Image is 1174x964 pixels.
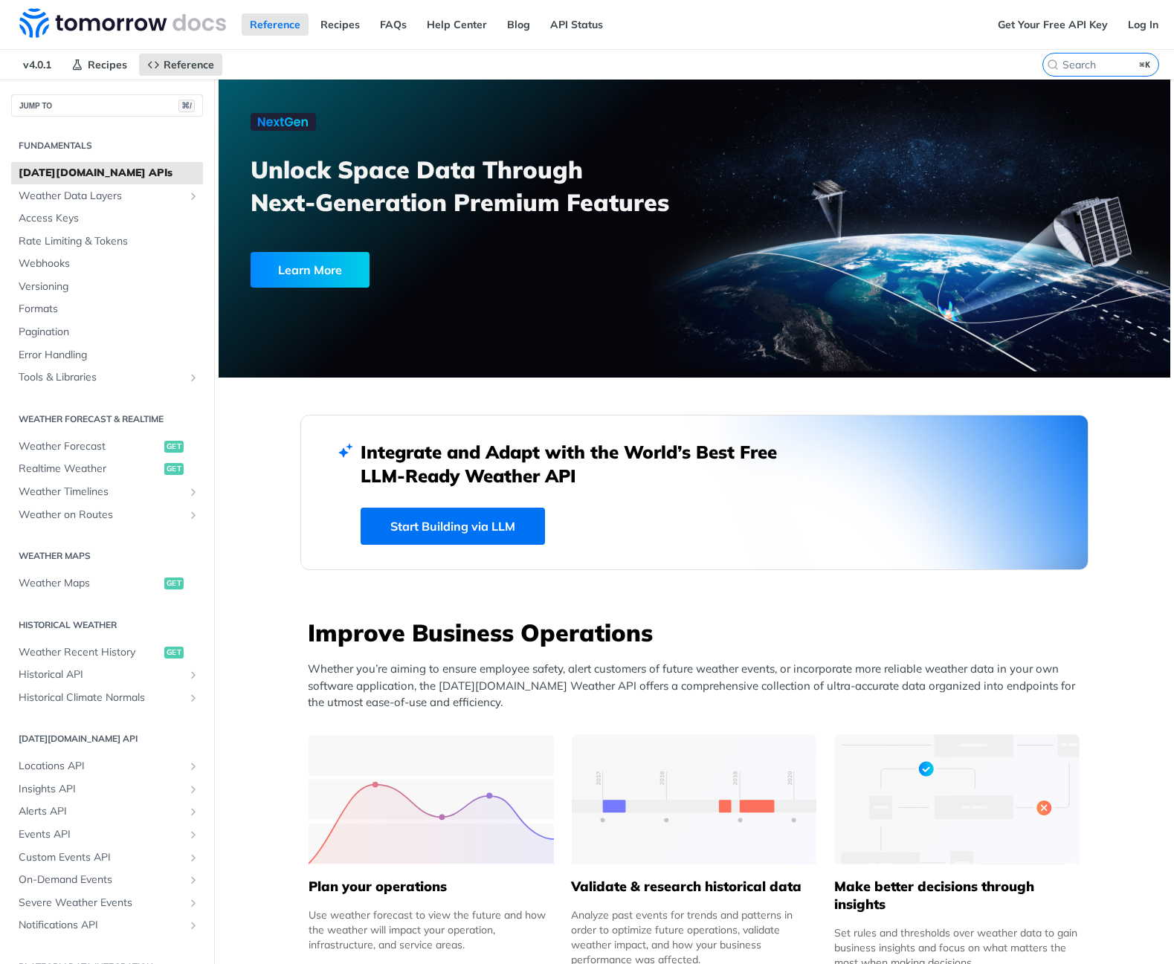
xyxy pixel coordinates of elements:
a: Alerts APIShow subpages for Alerts API [11,800,203,823]
button: JUMP TO⌘/ [11,94,203,117]
span: Reference [164,58,214,71]
img: a22d113-group-496-32x.svg [834,734,1080,864]
a: Historical Climate NormalsShow subpages for Historical Climate Normals [11,687,203,709]
span: Weather Forecast [19,439,161,454]
button: Show subpages for Severe Weather Events [187,897,199,909]
a: Recipes [312,13,368,36]
span: Historical Climate Normals [19,690,184,705]
a: Custom Events APIShow subpages for Custom Events API [11,847,203,869]
span: Historical API [19,667,184,682]
a: Weather Forecastget [11,436,203,458]
span: Weather on Routes [19,508,184,523]
a: On-Demand EventsShow subpages for On-Demand Events [11,869,203,891]
a: API Status [542,13,611,36]
span: Weather Maps [19,576,161,591]
a: Weather on RoutesShow subpages for Weather on Routes [11,504,203,526]
span: Notifications API [19,918,184,933]
a: Start Building via LLM [361,508,545,545]
a: FAQs [372,13,415,36]
span: v4.0.1 [15,54,59,76]
a: Weather Mapsget [11,572,203,595]
div: Use weather forecast to view the future and how the weather will impact your operation, infrastru... [309,908,554,952]
span: Weather Timelines [19,485,184,499]
span: On-Demand Events [19,873,184,887]
span: get [164,578,184,589]
span: get [164,463,184,475]
a: Learn More [251,252,619,288]
svg: Search [1047,59,1059,71]
img: 13d7ca0-group-496-2.svg [572,734,817,864]
a: Weather TimelinesShow subpages for Weather Timelines [11,481,203,503]
a: Tools & LibrariesShow subpages for Tools & Libraries [11,366,203,389]
a: Rate Limiting & Tokens [11,230,203,253]
h5: Plan your operations [309,878,554,896]
a: Insights APIShow subpages for Insights API [11,778,203,800]
a: Historical APIShow subpages for Historical API [11,664,203,686]
h2: Integrate and Adapt with the World’s Best Free LLM-Ready Weather API [361,440,799,488]
h3: Improve Business Operations [308,616,1088,649]
span: get [164,441,184,453]
h5: Make better decisions through insights [834,878,1080,913]
span: Severe Weather Events [19,896,184,910]
button: Show subpages for Locations API [187,760,199,772]
h2: Weather Forecast & realtime [11,413,203,426]
span: Alerts API [19,804,184,819]
button: Show subpages for Custom Events API [187,852,199,864]
span: [DATE][DOMAIN_NAME] APIs [19,166,199,181]
h2: Weather Maps [11,549,203,563]
button: Show subpages for Events API [187,829,199,841]
a: Events APIShow subpages for Events API [11,824,203,846]
a: Pagination [11,321,203,343]
button: Show subpages for Weather on Routes [187,509,199,521]
a: Webhooks [11,253,203,275]
span: Formats [19,302,199,317]
h3: Unlock Space Data Through Next-Generation Premium Features [251,153,711,219]
span: Tools & Libraries [19,370,184,385]
img: Tomorrow.io Weather API Docs [19,8,226,38]
span: Error Handling [19,348,199,363]
a: Recipes [63,54,135,76]
a: Locations APIShow subpages for Locations API [11,755,203,777]
a: Get Your Free API Key [990,13,1116,36]
button: Show subpages for Alerts API [187,806,199,818]
a: Versioning [11,276,203,298]
button: Show subpages for Historical Climate Normals [187,692,199,704]
button: Show subpages for Tools & Libraries [187,372,199,384]
h5: Validate & research historical data [571,878,816,896]
span: Insights API [19,782,184,797]
div: Learn More [251,252,370,288]
span: Weather Data Layers [19,189,184,204]
span: Events API [19,827,184,842]
a: Help Center [419,13,495,36]
h2: Historical Weather [11,618,203,632]
a: Notifications APIShow subpages for Notifications API [11,914,203,936]
span: Realtime Weather [19,462,161,476]
span: Pagination [19,325,199,340]
span: Versioning [19,279,199,294]
button: Show subpages for Historical API [187,669,199,681]
a: Weather Data LayersShow subpages for Weather Data Layers [11,185,203,207]
a: Formats [11,298,203,320]
span: ⌘/ [178,100,195,112]
a: Blog [499,13,538,36]
span: Rate Limiting & Tokens [19,234,199,249]
button: Show subpages for Insights API [187,783,199,795]
span: Weather Recent History [19,645,161,660]
button: Show subpages for Weather Timelines [187,486,199,498]
button: Show subpages for Notifications API [187,919,199,931]
span: Custom Events API [19,850,184,865]
a: [DATE][DOMAIN_NAME] APIs [11,162,203,184]
a: Access Keys [11,207,203,230]
a: Log In [1120,13,1167,36]
h2: Fundamentals [11,139,203,152]
img: 39565e8-group-4962x.svg [309,734,554,864]
a: Severe Weather EventsShow subpages for Severe Weather Events [11,892,203,914]
a: Weather Recent Historyget [11,641,203,664]
p: Whether you’re aiming to ensure employee safety, alert customers of future weather events, or inc... [308,661,1088,711]
a: Reference [139,54,222,76]
span: Recipes [88,58,127,71]
button: Show subpages for On-Demand Events [187,874,199,886]
button: Show subpages for Weather Data Layers [187,190,199,202]
span: get [164,647,184,659]
span: Locations API [19,759,184,774]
